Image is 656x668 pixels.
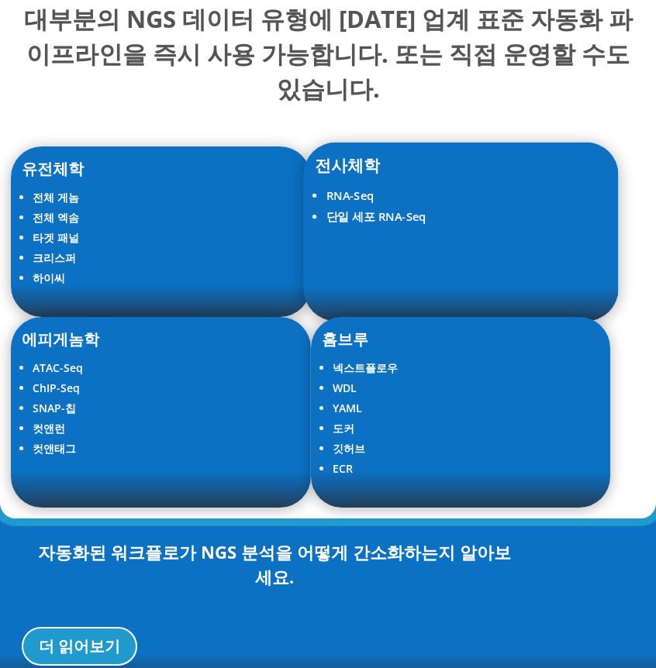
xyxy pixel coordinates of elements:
[33,401,76,415] font: SNAP-칩
[333,421,354,436] font: 도커
[33,250,76,265] font: 크리스퍼
[33,441,76,456] font: 컷앤태그
[326,188,374,203] font: RNA-Seq
[33,421,65,436] font: 컷앤런
[24,2,633,105] font: 대부분의 NGS 데이터 유형에 [DATE] 업계 표준 자동화 파이프라인을 즉시 사용 가능합니다. 또는 직접 운영할 수도 있습니다.
[33,270,65,285] font: 하이씨
[38,540,511,588] font: 자동화된 워크플로가 NGS 분석을 어떻게 간소화하는지 알아보세요.
[22,329,99,349] font: 에피게놈학
[33,210,79,225] font: 전체 엑솜
[33,360,83,375] font: ATAC-Seq
[322,329,368,349] font: 홈브루
[22,158,84,179] font: 유전체학
[39,635,120,656] font: 더 읽어보기
[22,627,137,666] a: 더 읽어보기
[333,360,398,375] font: 넥스트플로우
[333,380,357,395] font: WDL
[333,441,365,456] font: 깃허브
[333,401,362,415] font: YAML
[578,591,637,649] iframe: 드리프트 위젯 채팅 컨트롤러
[333,461,353,476] font: ECR
[33,380,80,395] font: ChIP-Seq
[315,154,380,176] font: 전사체학
[33,190,79,205] font: 전체 게놈
[33,230,79,245] font: 타겟 패널
[326,208,426,224] font: 단일 세포 RNA-Seq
